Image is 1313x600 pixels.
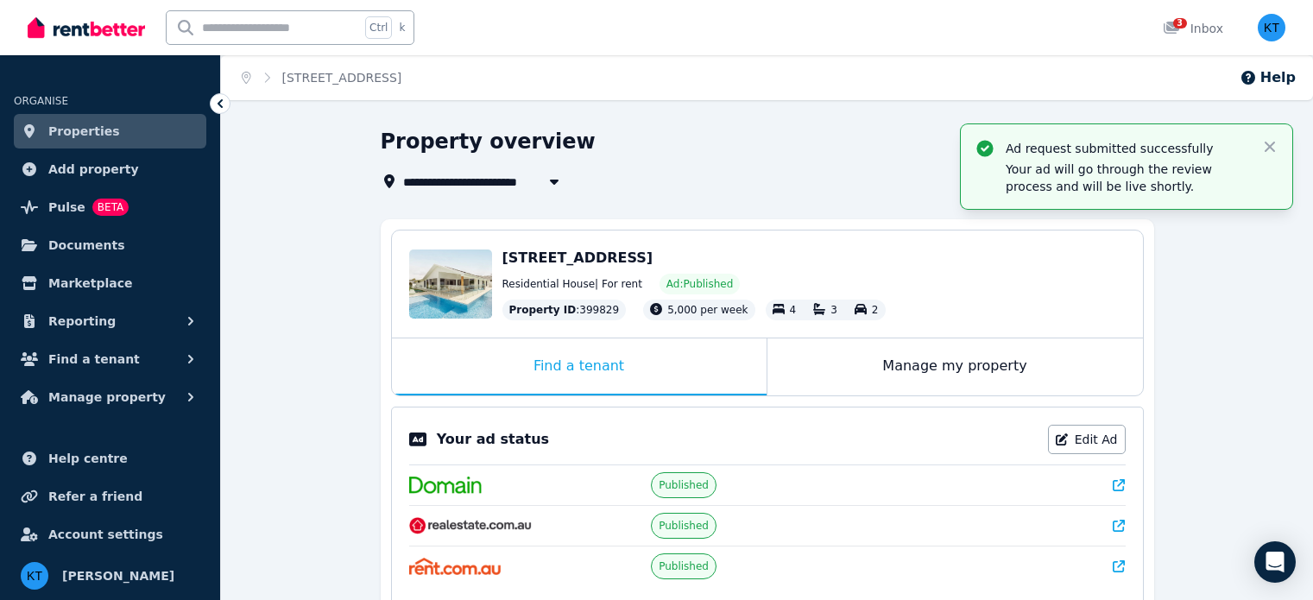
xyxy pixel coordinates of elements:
span: 3 [830,304,837,316]
button: Manage property [14,380,206,414]
span: Find a tenant [48,349,140,369]
a: Add property [14,152,206,186]
p: Your ad status [437,429,549,450]
span: Ad: Published [666,277,733,291]
a: Refer a friend [14,479,206,514]
img: Rent.com.au [409,558,502,575]
span: Published [659,559,709,573]
span: Help centre [48,448,128,469]
span: 5,000 per week [667,304,748,316]
button: Find a tenant [14,342,206,376]
button: Help [1240,67,1296,88]
p: Ad request submitted successfully [1006,140,1247,157]
span: Account settings [48,524,163,545]
span: 2 [872,304,879,316]
span: [PERSON_NAME] [62,565,174,586]
a: Account settings [14,517,206,552]
nav: Breadcrumb [221,55,422,100]
span: Marketplace [48,273,132,294]
span: Refer a friend [48,486,142,507]
a: Help centre [14,441,206,476]
p: Your ad will go through the review process and will be live shortly. [1006,161,1247,195]
img: Kerri Thomas [1258,14,1285,41]
img: Domain.com.au [409,477,482,494]
span: Residential House | For rent [502,277,642,291]
div: Manage my property [767,338,1143,395]
a: Marketplace [14,266,206,300]
a: Edit Ad [1048,425,1126,454]
div: : 399829 [502,300,627,320]
a: Documents [14,228,206,262]
div: Find a tenant [392,338,767,395]
span: Ctrl [365,16,392,39]
button: Reporting [14,304,206,338]
span: Reporting [48,311,116,332]
span: Published [659,478,709,492]
h1: Property overview [381,128,596,155]
span: ORGANISE [14,95,68,107]
span: Manage property [48,387,166,407]
span: BETA [92,199,129,216]
img: RealEstate.com.au [409,517,533,534]
span: 3 [1173,18,1187,28]
a: PulseBETA [14,190,206,224]
span: [STREET_ADDRESS] [502,249,653,266]
a: Properties [14,114,206,148]
span: Pulse [48,197,85,218]
span: Published [659,519,709,533]
span: k [399,21,405,35]
span: Property ID [509,303,577,317]
span: 4 [790,304,797,316]
img: RentBetter [28,15,145,41]
div: Open Intercom Messenger [1254,541,1296,583]
div: Inbox [1163,20,1223,37]
span: Documents [48,235,125,256]
span: Add property [48,159,139,180]
img: Kerri Thomas [21,562,48,590]
a: [STREET_ADDRESS] [282,71,402,85]
span: Properties [48,121,120,142]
